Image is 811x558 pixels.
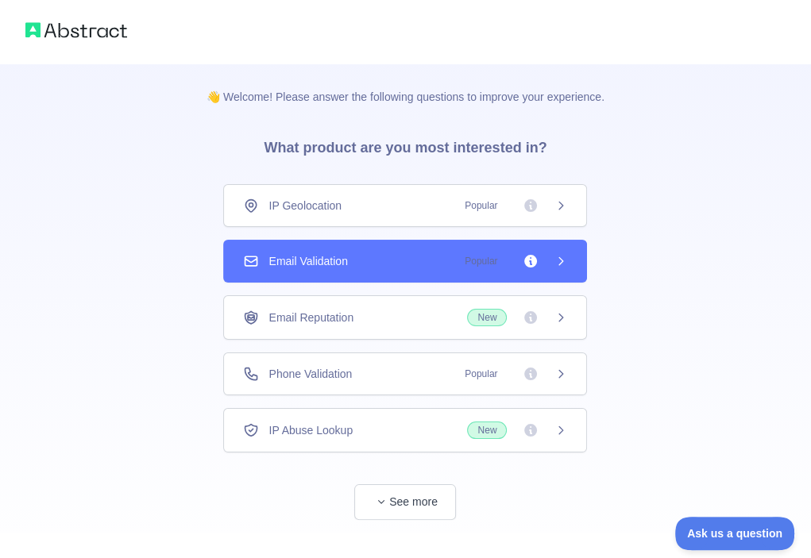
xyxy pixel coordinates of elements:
[268,366,352,382] span: Phone Validation
[467,421,507,439] span: New
[238,105,572,184] h3: What product are you most interested in?
[268,310,353,325] span: Email Reputation
[268,198,342,214] span: IP Geolocation
[455,198,507,214] span: Popular
[268,422,353,438] span: IP Abuse Lookup
[455,366,507,382] span: Popular
[25,19,127,41] img: Abstract logo
[354,484,456,520] button: See more
[268,253,347,269] span: Email Validation
[467,309,507,326] span: New
[675,517,795,550] iframe: Toggle Customer Support
[181,63,630,105] p: 👋 Welcome! Please answer the following questions to improve your experience.
[455,253,507,269] span: Popular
